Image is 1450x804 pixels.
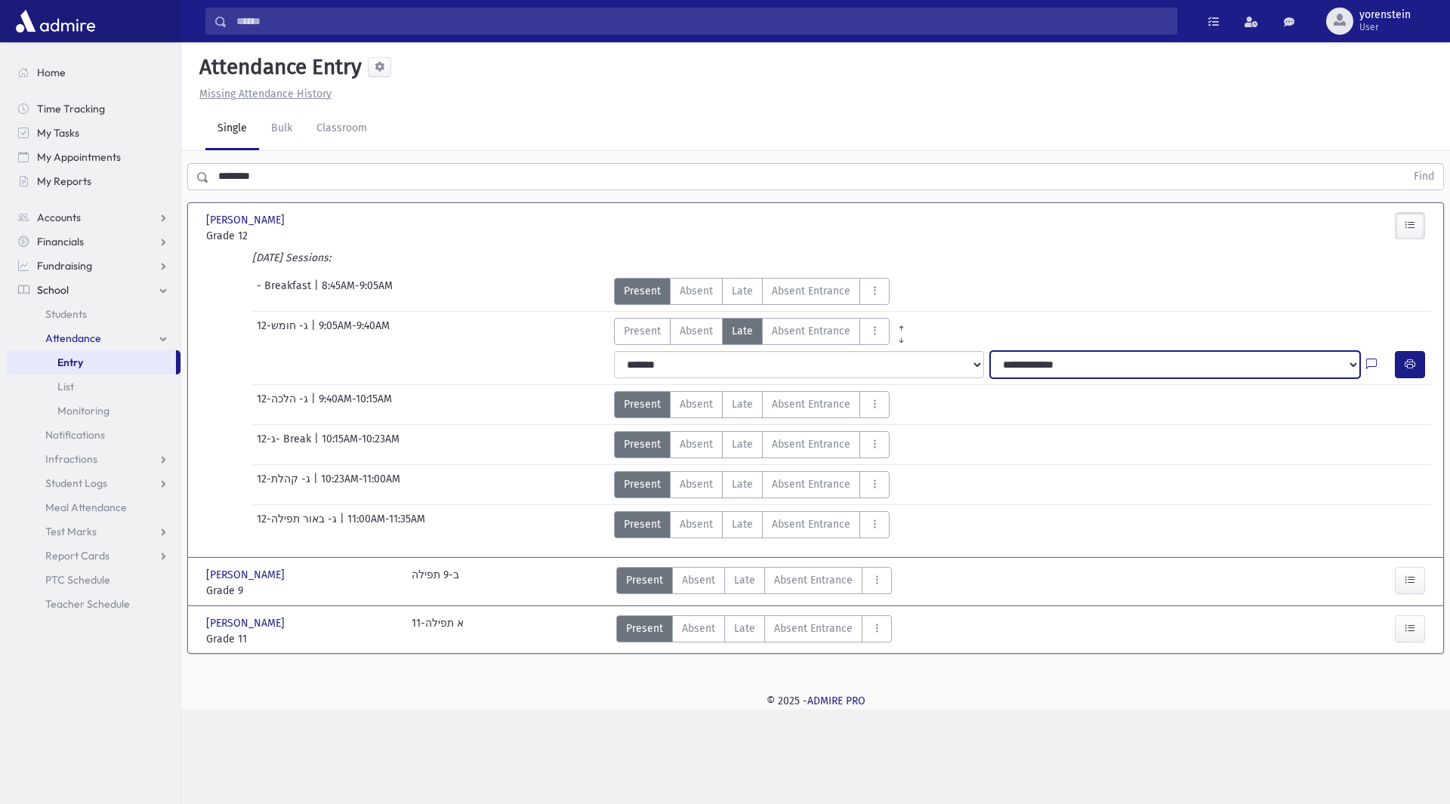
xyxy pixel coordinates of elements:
[614,318,913,345] div: AttTypes
[614,511,890,538] div: AttTypes
[1359,21,1411,33] span: User
[614,278,890,305] div: AttTypes
[624,516,661,532] span: Present
[206,567,288,583] span: [PERSON_NAME]
[57,356,83,369] span: Entry
[6,278,180,302] a: School
[807,695,865,707] a: ADMIRE PRO
[624,323,661,339] span: Present
[1359,9,1411,21] span: yorenstein
[614,431,890,458] div: AttTypes
[774,621,853,636] span: Absent Entrance
[616,615,892,647] div: AttTypes
[734,572,755,588] span: Late
[57,404,110,417] span: Monitoring
[772,323,850,339] span: Absent Entrance
[626,572,663,588] span: Present
[45,331,101,345] span: Attendance
[732,396,753,412] span: Late
[252,251,331,264] i: [DATE] Sessions:
[257,431,314,458] span: 12-ג- Break
[227,8,1177,35] input: Search
[6,544,180,568] a: Report Cards
[311,391,319,418] span: |
[772,476,850,492] span: Absent Entrance
[45,476,107,490] span: Student Logs
[37,211,81,224] span: Accounts
[772,436,850,452] span: Absent Entrance
[6,423,180,447] a: Notifications
[37,126,79,140] span: My Tasks
[45,573,110,587] span: PTC Schedule
[206,631,396,647] span: Grade 11
[37,174,91,188] span: My Reports
[6,254,180,278] a: Fundraising
[319,318,390,345] span: 9:05AM-9:40AM
[45,452,97,466] span: Infractions
[732,436,753,452] span: Late
[193,54,362,80] h5: Attendance Entry
[257,511,340,538] span: 12-ג- באור תפילה
[680,283,713,299] span: Absent
[6,447,180,471] a: Infractions
[57,380,74,393] span: List
[6,205,180,229] a: Accounts
[6,145,180,169] a: My Appointments
[6,592,180,616] a: Teacher Schedule
[313,471,321,498] span: |
[6,471,180,495] a: Student Logs
[6,121,180,145] a: My Tasks
[890,318,913,330] a: All Prior
[682,621,715,636] span: Absent
[340,511,347,538] span: |
[732,283,753,299] span: Late
[624,396,661,412] span: Present
[734,621,755,636] span: Late
[6,60,180,85] a: Home
[6,374,180,399] a: List
[732,323,753,339] span: Late
[37,235,84,248] span: Financials
[319,391,392,418] span: 9:40AM-10:15AM
[45,597,130,611] span: Teacher Schedule
[45,428,105,442] span: Notifications
[259,108,304,150] a: Bulk
[206,228,396,244] span: Grade 12
[304,108,379,150] a: Classroom
[37,66,66,79] span: Home
[45,549,110,562] span: Report Cards
[890,330,913,342] a: All Later
[624,476,661,492] span: Present
[6,169,180,193] a: My Reports
[614,471,890,498] div: AttTypes
[322,278,393,305] span: 8:45AM-9:05AM
[311,318,319,345] span: |
[205,108,259,150] a: Single
[257,318,311,345] span: 12-ג- חומש
[193,88,332,100] a: Missing Attendance History
[624,283,661,299] span: Present
[6,229,180,254] a: Financials
[199,88,332,100] u: Missing Attendance History
[257,471,313,498] span: 12-ג- קהלת
[37,283,69,297] span: School
[321,471,400,498] span: 10:23AM-11:00AM
[614,391,890,418] div: AttTypes
[772,283,850,299] span: Absent Entrance
[680,396,713,412] span: Absent
[680,476,713,492] span: Absent
[680,516,713,532] span: Absent
[314,431,322,458] span: |
[772,516,850,532] span: Absent Entrance
[6,326,180,350] a: Attendance
[257,391,311,418] span: 12-ג- הלכה
[314,278,322,305] span: |
[6,519,180,544] a: Test Marks
[45,307,87,321] span: Students
[772,396,850,412] span: Absent Entrance
[37,259,92,273] span: Fundraising
[680,436,713,452] span: Absent
[6,350,176,374] a: Entry
[45,525,97,538] span: Test Marks
[206,583,396,599] span: Grade 9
